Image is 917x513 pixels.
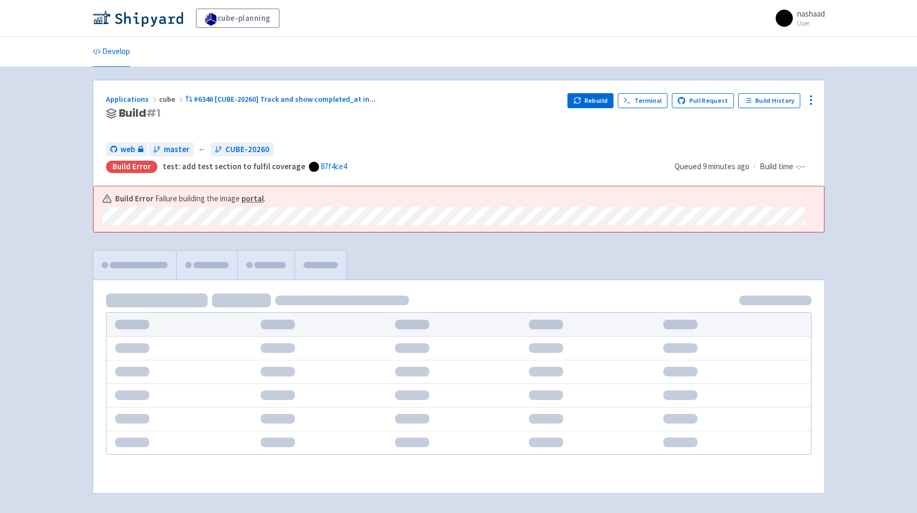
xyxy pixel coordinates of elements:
[797,9,825,19] span: nashaad
[675,161,812,173] div: ·
[198,144,206,156] span: ←
[163,161,305,171] strong: test: add test section to fulfil coverage
[115,193,154,205] b: Build Error
[760,161,793,173] span: Build time
[321,161,347,171] a: 87f4ce4
[797,20,825,27] small: User
[675,161,749,171] span: Queued
[795,161,805,173] span: -:--
[703,161,749,171] time: 9 minutes ago
[159,94,185,104] span: cube
[210,142,274,157] a: CUBE-20260
[672,93,734,108] a: Pull Request
[93,37,130,67] a: Develop
[93,10,183,27] img: Shipyard logo
[155,193,266,205] span: Failure building the image .
[769,10,825,27] a: nashaad User
[149,142,194,157] a: master
[120,144,135,156] span: web
[119,107,161,119] span: Build
[106,142,148,157] a: web
[164,144,190,156] span: master
[106,161,157,173] div: Build Error
[146,105,161,120] span: # 1
[185,94,378,104] a: #6346 [CUBE-20260] Track and show completed_at in...
[567,93,613,108] button: Rebuild
[194,94,376,104] span: #6346 [CUBE-20260] Track and show completed_at in ...
[196,9,279,28] a: cube-planning
[738,93,800,108] a: Build History
[225,144,269,156] span: CUBE-20260
[106,94,159,104] a: Applications
[618,93,668,108] a: Terminal
[241,193,264,203] a: portal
